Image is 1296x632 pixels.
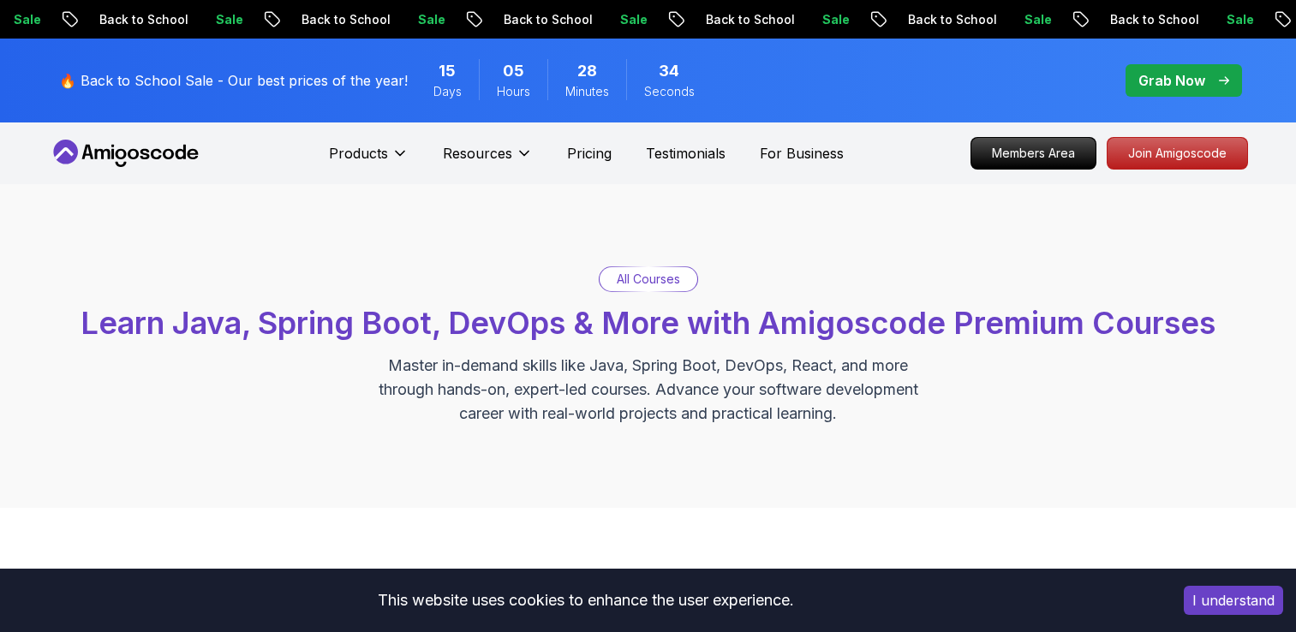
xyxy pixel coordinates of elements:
span: 34 Seconds [659,59,679,83]
p: Sale [287,11,342,28]
p: Sale [893,11,948,28]
a: Members Area [971,137,1096,170]
a: Testimonials [646,143,726,164]
p: Sale [489,11,544,28]
span: Minutes [565,83,609,100]
p: Sale [85,11,140,28]
span: Seconds [644,83,695,100]
a: Join Amigoscode [1107,137,1248,170]
p: Back to School [170,11,287,28]
p: Back to School [575,11,691,28]
span: Days [433,83,462,100]
a: Pricing [567,143,612,164]
span: Hours [497,83,530,100]
p: Members Area [971,138,1096,169]
p: Join Amigoscode [1108,138,1247,169]
span: 15 Days [439,59,456,83]
p: Sale [1096,11,1150,28]
span: Learn Java, Spring Boot, DevOps & More with Amigoscode Premium Courses [81,304,1215,342]
p: Back to School [777,11,893,28]
div: This website uses cookies to enhance the user experience. [13,581,1158,619]
p: Master in-demand skills like Java, Spring Boot, DevOps, React, and more through hands-on, expert-... [361,354,936,426]
button: Accept cookies [1184,586,1283,615]
button: Products [329,143,409,177]
p: Sale [691,11,746,28]
p: Back to School [979,11,1096,28]
button: Resources [443,143,533,177]
p: Resources [443,143,512,164]
span: 5 Hours [503,59,524,83]
a: For Business [760,143,844,164]
p: Products [329,143,388,164]
p: Grab Now [1138,70,1205,91]
p: All Courses [617,271,680,288]
span: 28 Minutes [577,59,597,83]
p: Back to School [373,11,489,28]
p: 🔥 Back to School Sale - Our best prices of the year! [59,70,408,91]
